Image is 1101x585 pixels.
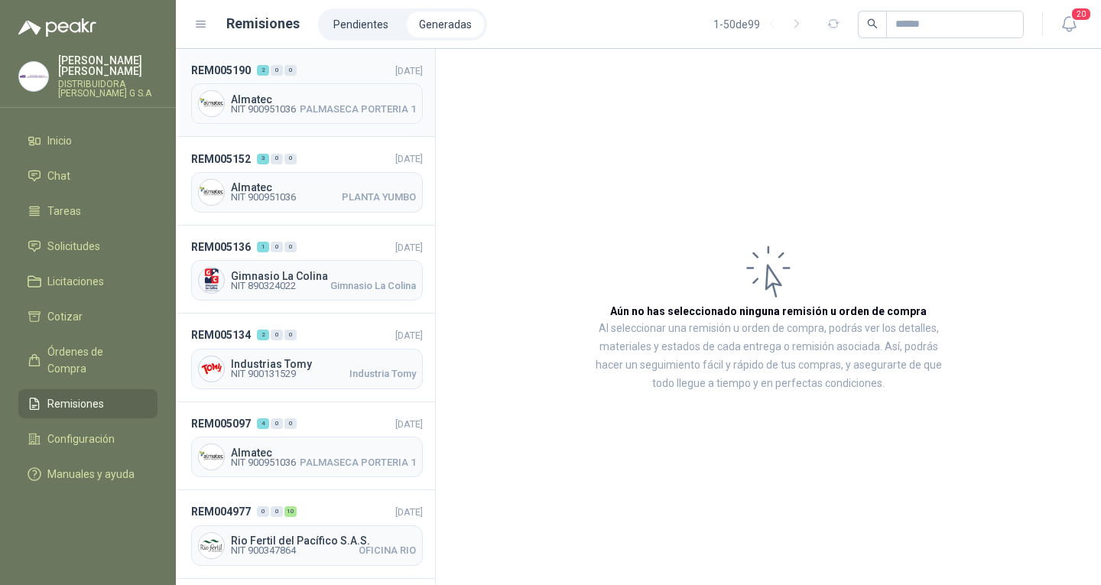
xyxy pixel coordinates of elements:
span: Industria Tomy [349,369,416,379]
span: REM005134 [191,327,251,343]
span: search [867,18,878,29]
span: REM005190 [191,62,251,79]
span: Remisiones [47,395,104,412]
div: 2 [257,330,269,340]
div: 3 [257,154,269,164]
span: [DATE] [395,242,423,253]
span: Almatec [231,94,416,105]
span: NIT 900131529 [231,369,296,379]
a: Órdenes de Compra [18,337,158,383]
a: Manuales y ayuda [18,460,158,489]
span: Cotizar [47,308,83,325]
h3: Aún no has seleccionado ninguna remisión u orden de compra [610,303,927,320]
span: Chat [47,167,70,184]
span: Tareas [47,203,81,219]
span: PALMASECA PORTERIA 1 [300,458,416,467]
span: NIT 900347864 [231,546,296,555]
div: 0 [284,418,297,429]
span: REM005097 [191,415,251,432]
div: 0 [271,418,283,429]
span: Manuales y ayuda [47,466,135,483]
p: [PERSON_NAME] [PERSON_NAME] [58,55,158,76]
div: 1 [257,242,269,252]
span: Órdenes de Compra [47,343,143,377]
a: Remisiones [18,389,158,418]
span: NIT 900951036 [231,105,296,114]
div: 10 [284,506,297,517]
div: 0 [284,154,297,164]
span: [DATE] [395,65,423,76]
span: NIT 900951036 [231,193,296,202]
span: Almatec [231,182,416,193]
img: Company Logo [199,356,224,382]
div: 0 [271,154,283,164]
span: Inicio [47,132,72,149]
span: [DATE] [395,330,423,341]
span: Licitaciones [47,273,104,290]
span: 20 [1070,7,1092,21]
span: REM004977 [191,503,251,520]
img: Company Logo [19,62,48,91]
span: REM005136 [191,239,251,255]
a: REM005097400[DATE] Company LogoAlmatecNIT 900951036PALMASECA PORTERIA 1 [176,402,435,490]
span: Configuración [47,431,115,447]
p: DISTRIBUIDORA [PERSON_NAME] G S.A [58,80,158,98]
a: Solicitudes [18,232,158,261]
a: REM005152300[DATE] Company LogoAlmatecNIT 900951036PLANTA YUMBO [176,137,435,225]
span: REM005152 [191,151,251,167]
a: Cotizar [18,302,158,331]
span: [DATE] [395,153,423,164]
img: Company Logo [199,533,224,558]
span: NIT 900951036 [231,458,296,467]
div: 0 [271,242,283,252]
img: Company Logo [199,444,224,470]
a: Inicio [18,126,158,155]
a: REM0049770010[DATE] Company LogoRio Fertil del Pacífico S.A.S.NIT 900347864OFICINA RIO [176,490,435,578]
a: Chat [18,161,158,190]
div: 2 [257,65,269,76]
span: [DATE] [395,418,423,430]
span: PLANTA YUMBO [342,193,416,202]
span: Solicitudes [47,238,100,255]
div: 0 [284,65,297,76]
div: 0 [257,506,269,517]
a: REM005136100[DATE] Company LogoGimnasio La ColinaNIT 890324022Gimnasio La Colina [176,226,435,314]
h1: Remisiones [226,13,300,34]
img: Company Logo [199,180,224,205]
span: NIT 890324022 [231,281,296,291]
span: PALMASECA PORTERIA 1 [300,105,416,114]
div: 0 [284,242,297,252]
a: REM005134200[DATE] Company LogoIndustrias TomyNIT 900131529Industria Tomy [176,314,435,401]
span: Industrias Tomy [231,359,416,369]
span: Almatec [231,447,416,458]
button: 20 [1055,11,1083,38]
img: Company Logo [199,91,224,116]
a: Pendientes [321,11,401,37]
div: 0 [271,65,283,76]
p: Al seleccionar una remisión u orden de compra, podrás ver los detalles, materiales y estados de c... [589,320,948,393]
span: [DATE] [395,506,423,518]
a: Licitaciones [18,267,158,296]
a: Configuración [18,424,158,453]
img: Logo peakr [18,18,96,37]
span: OFICINA RIO [359,546,416,555]
a: REM005190200[DATE] Company LogoAlmatecNIT 900951036PALMASECA PORTERIA 1 [176,49,435,137]
div: 0 [271,330,283,340]
a: Generadas [407,11,484,37]
a: Tareas [18,197,158,226]
div: 0 [284,330,297,340]
div: 4 [257,418,269,429]
span: Gimnasio La Colina [330,281,416,291]
div: 1 - 50 de 99 [713,12,809,37]
span: Gimnasio La Colina [231,271,416,281]
img: Company Logo [199,268,224,293]
span: Rio Fertil del Pacífico S.A.S. [231,535,416,546]
div: 0 [271,506,283,517]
